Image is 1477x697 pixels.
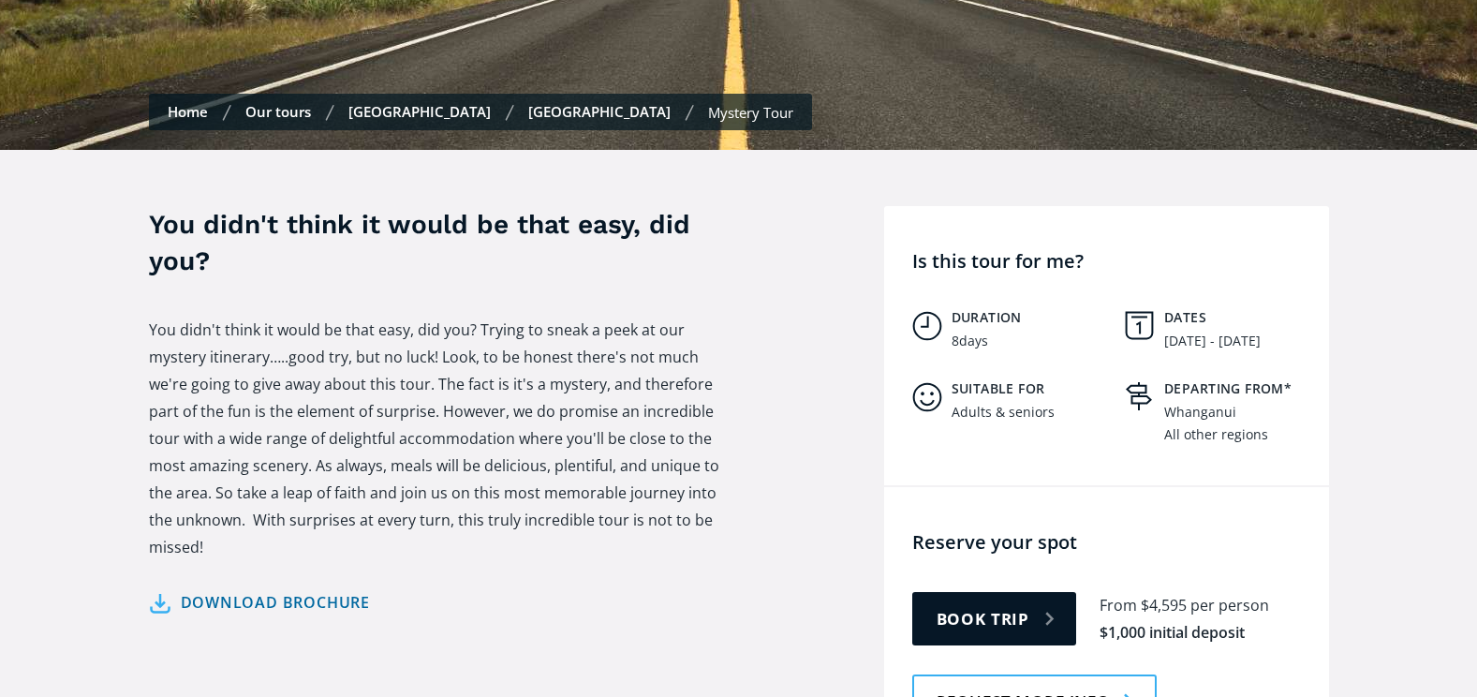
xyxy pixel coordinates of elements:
div: $4,595 [1141,595,1187,616]
a: [GEOGRAPHIC_DATA] [528,102,671,121]
a: Book trip [912,592,1077,645]
div: Adults & seniors [952,405,1055,421]
div: From [1100,595,1137,616]
a: Our tours [245,102,311,121]
div: per person [1190,595,1269,616]
h5: Duration [952,309,1107,326]
div: Whanganui [1164,405,1236,421]
h4: Reserve your spot [912,529,1320,555]
h3: You didn't think it would be that easy, did you? [149,206,730,279]
h5: Dates [1164,309,1320,326]
a: Home [168,102,208,121]
div: Mystery Tour [708,103,793,122]
h4: Is this tour for me? [912,248,1320,274]
h5: Departing from* [1164,380,1320,397]
nav: Breadcrumbs [149,94,812,130]
div: $1,000 [1100,622,1145,644]
div: 8 [952,334,959,349]
div: All other regions [1164,427,1268,443]
div: initial deposit [1149,622,1245,644]
div: days [959,334,988,349]
div: [DATE] - [DATE] [1164,334,1261,349]
a: [GEOGRAPHIC_DATA] [348,102,491,121]
h5: Suitable for [952,380,1107,397]
a: Download brochure [149,589,371,616]
p: You didn't think it would be that easy, did you? Trying to sneak a peek at our mystery itinerary…... [149,317,730,561]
